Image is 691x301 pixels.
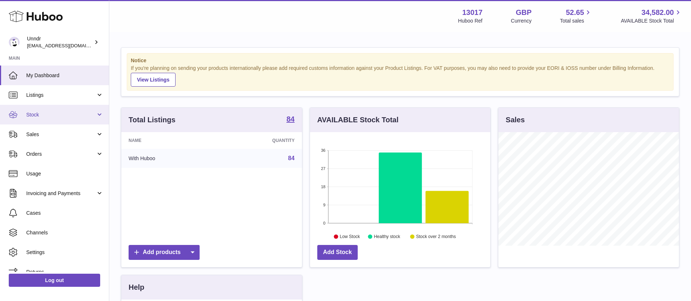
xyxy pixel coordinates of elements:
span: Settings [26,249,103,256]
a: 84 [288,155,295,161]
a: View Listings [131,73,176,87]
h3: AVAILABLE Stock Total [317,115,398,125]
a: 34,582.00 AVAILABLE Stock Total [621,8,682,24]
span: Total sales [560,17,592,24]
strong: 13017 [462,8,483,17]
span: Channels [26,229,103,236]
span: Sales [26,131,96,138]
span: Cases [26,210,103,217]
span: Stock [26,111,96,118]
a: 52.65 Total sales [560,8,592,24]
text: Low Stock [340,234,360,239]
span: Returns [26,269,103,276]
th: Name [121,132,216,149]
span: My Dashboard [26,72,103,79]
span: 34,582.00 [641,8,674,17]
span: [EMAIL_ADDRESS][DOMAIN_NAME] [27,43,107,48]
strong: GBP [516,8,531,17]
img: internalAdmin-13017@internal.huboo.com [9,37,20,48]
a: 84 [286,115,294,124]
span: 52.65 [566,8,584,17]
span: Orders [26,151,96,158]
h3: Total Listings [129,115,176,125]
text: 36 [321,148,325,153]
text: Healthy stock [374,234,400,239]
text: 18 [321,185,325,189]
a: Add Stock [317,245,358,260]
span: Listings [26,92,96,99]
span: Usage [26,170,103,177]
a: Add products [129,245,200,260]
text: Stock over 2 months [416,234,456,239]
h3: Sales [506,115,525,125]
div: Unndr [27,35,93,49]
div: If you're planning on sending your products internationally please add required customs informati... [131,65,670,87]
td: With Huboo [121,149,216,168]
a: Log out [9,274,100,287]
strong: Notice [131,57,670,64]
div: Currency [511,17,532,24]
text: 0 [323,221,325,225]
text: 27 [321,166,325,171]
text: 9 [323,203,325,207]
span: AVAILABLE Stock Total [621,17,682,24]
h3: Help [129,282,144,292]
span: Invoicing and Payments [26,190,96,197]
th: Quantity [216,132,302,149]
div: Huboo Ref [458,17,483,24]
strong: 84 [286,115,294,123]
